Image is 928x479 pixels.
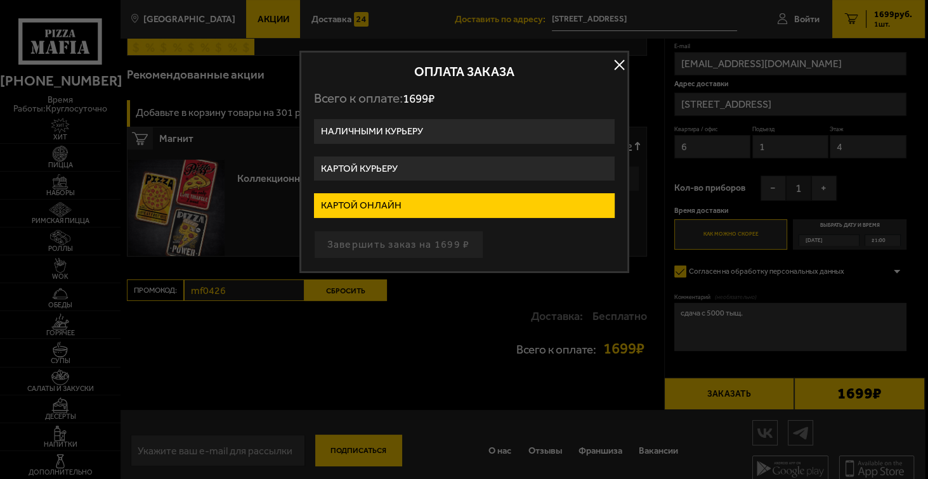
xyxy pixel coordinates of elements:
label: Картой онлайн [314,193,615,218]
span: 1699 ₽ [403,91,435,106]
label: Картой курьеру [314,156,615,181]
p: Всего к оплате: [314,91,615,106]
h2: Оплата заказа [314,65,615,78]
label: Наличными курьеру [314,119,615,144]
